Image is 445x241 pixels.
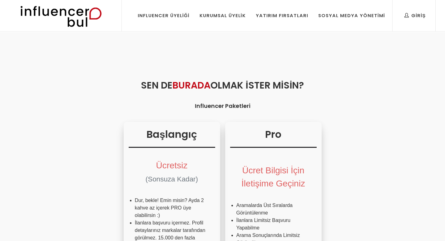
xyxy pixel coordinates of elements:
[20,102,425,110] h4: Influencer Paketleri
[138,12,190,19] div: Influencer Üyeliği
[236,217,310,232] li: İlanlara Limitsiz Başvuru Yapabilme
[146,175,198,183] span: (Sonsuza Kadar)
[236,202,310,217] li: Aramalarda Üst Sıralarda Görüntülenme
[200,12,246,19] div: Kurumsal Üyelik
[242,166,304,175] span: Ücret Bilgisi İçin
[135,197,209,219] li: Dur, bekle! Emin misin? Ayda 2 kahve az içerek PRO üye olabilirsin :)
[318,12,385,19] div: Sosyal Medya Yönetimi
[230,127,317,148] h3: Pro
[172,79,210,92] span: Burada
[20,78,425,92] h2: Sen de Olmak İster misin?
[156,161,187,170] span: Ücretsiz
[256,12,308,19] div: Yatırım Fırsatları
[404,12,426,19] div: Giriş
[129,127,215,148] h3: Başlangıç
[241,179,305,188] span: İletişime Geçiniz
